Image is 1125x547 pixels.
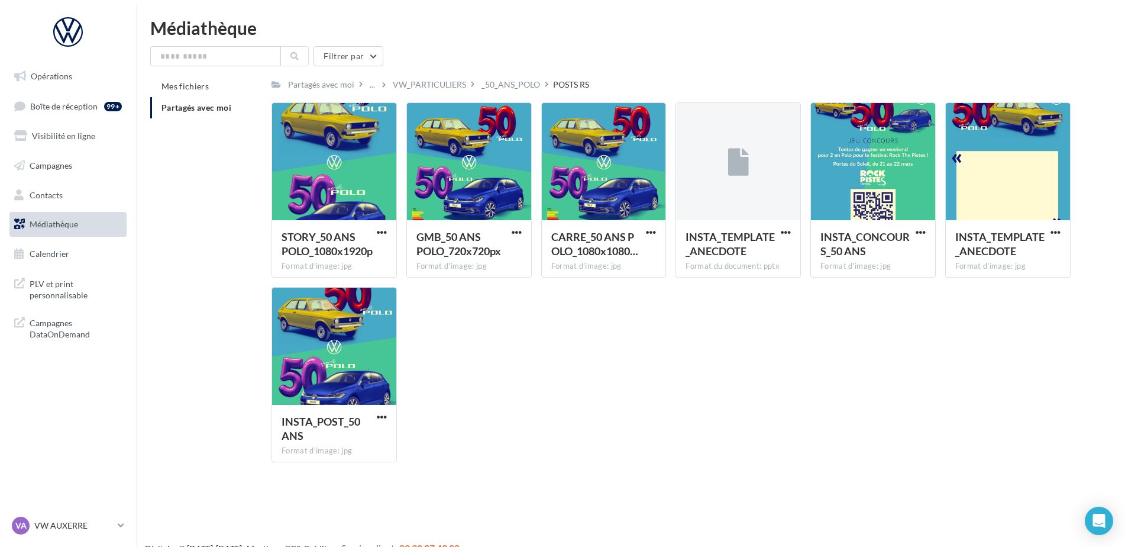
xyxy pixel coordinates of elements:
div: Format d'image: jpg [282,446,387,456]
span: Visibilité en ligne [32,131,95,141]
a: Visibilité en ligne [7,124,129,149]
div: Médiathèque [150,19,1111,37]
span: PLV et print personnalisable [30,276,122,301]
a: Opérations [7,64,129,89]
button: Filtrer par [313,46,383,66]
span: Médiathèque [30,219,78,229]
span: GMB_50 ANS POLO_720x720px [416,230,501,258]
span: INSTA_TEMPLATE_ANECDOTE [955,230,1045,258]
span: Boîte de réception [30,101,98,111]
div: Format d'image: jpg [820,261,926,272]
a: Campagnes DataOnDemand [7,310,129,345]
a: VA VW AUXERRE [9,514,127,537]
span: Campagnes DataOnDemand [30,315,122,340]
span: Mes fichiers [161,81,209,91]
div: Format d'image: jpg [551,261,657,272]
div: Format d'image: jpg [416,261,522,272]
div: Format d'image: jpg [282,261,387,272]
div: Open Intercom Messenger [1085,507,1113,535]
div: ... [367,76,377,93]
span: Contacts [30,189,63,200]
div: POSTS RS [553,79,589,91]
span: Calendrier [30,249,69,259]
span: Campagnes [30,160,72,170]
span: VA [15,520,27,532]
span: Opérations [31,71,72,81]
div: 99+ [104,102,122,111]
div: Format d'image: jpg [955,261,1061,272]
p: VW AUXERRE [34,520,113,532]
span: INSTA_CONCOURS_50 ANS [820,230,910,258]
a: Campagnes [7,153,129,178]
a: Boîte de réception99+ [7,94,129,119]
span: STORY_50 ANS POLO_1080x1920p [282,230,373,258]
span: INSTA_TEMPLATE_ANECDOTE [686,230,775,258]
a: Contacts [7,183,129,208]
span: CARRE_50 ANS POLO_1080x1080px [551,230,638,258]
a: Calendrier [7,242,129,266]
span: Partagés avec moi [161,102,231,112]
div: VW_PARTICULIERS [393,79,466,91]
a: PLV et print personnalisable [7,271,129,306]
div: Format du document: pptx [686,261,791,272]
div: _50_ANS_POLO [481,79,540,91]
div: Partagés avec moi [288,79,354,91]
a: Médiathèque [7,212,129,237]
span: INSTA_POST_50 ANS [282,415,360,442]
